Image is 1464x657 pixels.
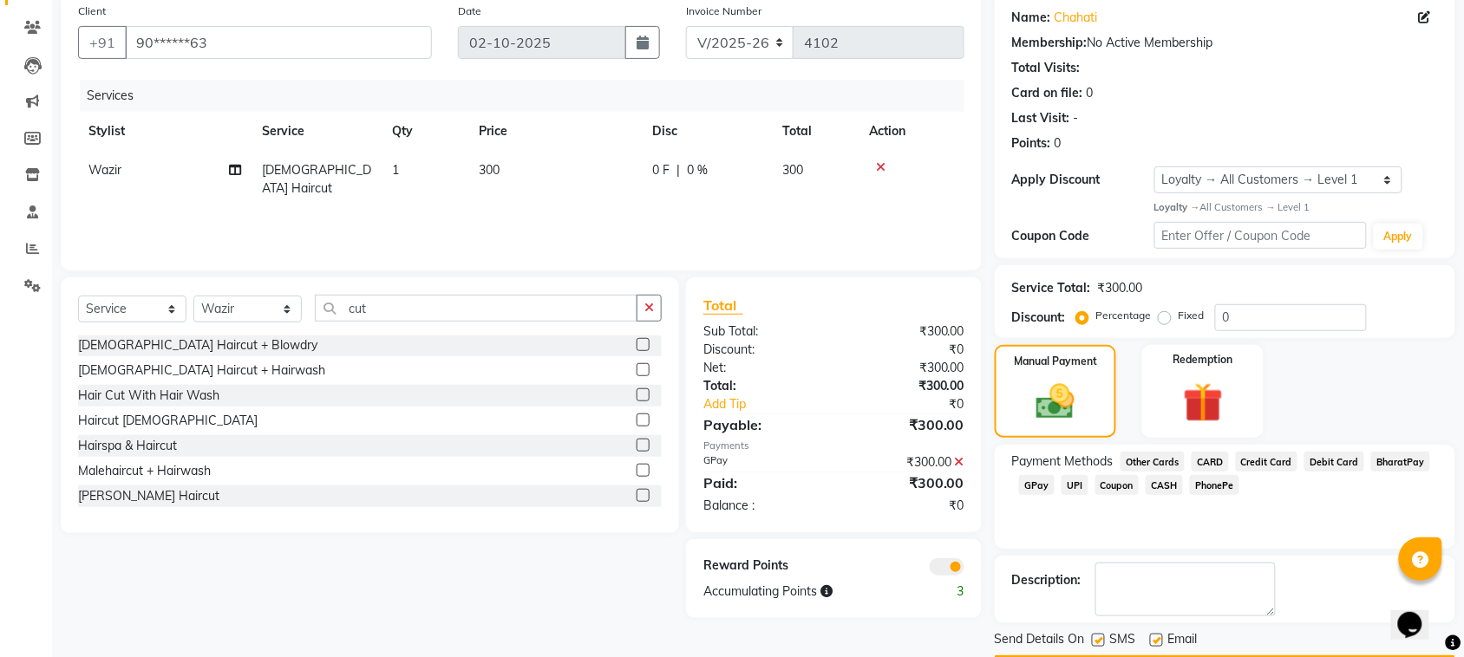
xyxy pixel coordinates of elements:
div: ₹0 [833,497,977,515]
div: Discount: [690,341,834,359]
div: Malehaircut + Hairwash [78,462,211,480]
div: ₹300.00 [833,359,977,377]
input: Enter Offer / Coupon Code [1154,222,1367,249]
a: Add Tip [690,395,858,413]
th: Service [252,112,382,151]
label: Percentage [1096,308,1152,323]
span: PhonePe [1190,475,1239,495]
button: +91 [78,26,127,59]
div: Total: [690,377,834,395]
span: 1 [392,162,399,178]
button: Apply [1374,224,1423,250]
span: Total [703,296,743,315]
input: Search or Scan [315,295,637,322]
span: [DEMOGRAPHIC_DATA] Haircut [262,162,371,196]
label: Fixed [1179,308,1205,323]
div: Apply Discount [1012,171,1154,189]
div: Points: [1012,134,1051,153]
div: Haircut [DEMOGRAPHIC_DATA] [78,412,258,430]
iframe: chat widget [1391,588,1447,640]
div: Net: [690,359,834,377]
span: Send Details On [995,630,1085,652]
div: No Active Membership [1012,34,1438,52]
div: ₹300.00 [833,322,977,341]
span: Wazir [88,162,121,178]
label: Date [458,3,481,19]
div: Reward Points [690,556,834,576]
th: Action [859,112,964,151]
img: _gift.svg [1171,378,1236,427]
th: Qty [382,112,468,151]
div: Services [80,80,977,112]
div: 3 [905,582,977,601]
div: ₹300.00 [1098,279,1143,297]
th: Price [468,112,642,151]
div: Total Visits: [1012,59,1081,77]
label: Redemption [1173,352,1233,368]
span: 0 F [652,161,670,179]
div: ₹0 [833,341,977,359]
span: Coupon [1095,475,1140,495]
div: Last Visit: [1012,109,1070,127]
div: Card on file: [1012,84,1083,102]
div: ₹0 [858,395,977,413]
span: 0 % [687,161,708,179]
th: Disc [642,112,772,151]
div: Coupon Code [1012,227,1154,245]
span: 300 [479,162,500,178]
div: Sub Total: [690,322,834,341]
div: Payable: [690,414,834,435]
div: Paid: [690,472,834,493]
div: Service Total: [1012,279,1091,297]
span: 300 [782,162,803,178]
label: Invoice Number [686,3,761,19]
span: Credit Card [1236,452,1298,472]
div: ₹300.00 [833,472,977,493]
div: ₹300.00 [833,453,977,472]
span: CARD [1192,452,1229,472]
strong: Loyalty → [1154,201,1200,213]
div: 0 [1055,134,1062,153]
div: All Customers → Level 1 [1154,200,1438,215]
div: [PERSON_NAME] Haircut [78,487,219,505]
div: Name: [1012,9,1051,27]
div: [DEMOGRAPHIC_DATA] Haircut + Blowdry [78,336,317,355]
div: [DEMOGRAPHIC_DATA] Haircut + Hairwash [78,361,325,380]
span: Debit Card [1304,452,1364,472]
div: Payments [703,439,964,453]
th: Stylist [78,112,252,151]
a: Chahati [1055,9,1098,27]
div: Membership: [1012,34,1088,52]
span: CASH [1146,475,1183,495]
span: BharatPay [1371,452,1430,472]
span: UPI [1062,475,1088,495]
div: Accumulating Points [690,582,905,601]
div: Balance : [690,497,834,515]
input: Search by Name/Mobile/Email/Code [125,26,432,59]
th: Total [772,112,859,151]
span: | [676,161,680,179]
div: Hair Cut With Hair Wash [78,387,219,405]
div: 0 [1087,84,1094,102]
span: Email [1168,630,1198,652]
div: ₹300.00 [833,377,977,395]
label: Manual Payment [1014,354,1097,369]
div: Hairspa & Haircut [78,437,177,455]
div: ₹300.00 [833,414,977,435]
span: Payment Methods [1012,452,1114,471]
img: _cash.svg [1024,380,1087,424]
label: Client [78,3,106,19]
span: Other Cards [1121,452,1185,472]
div: - [1074,109,1079,127]
span: GPay [1019,475,1055,495]
div: Discount: [1012,309,1066,327]
div: GPay [690,453,834,472]
span: SMS [1110,630,1136,652]
div: Description: [1012,571,1082,589]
